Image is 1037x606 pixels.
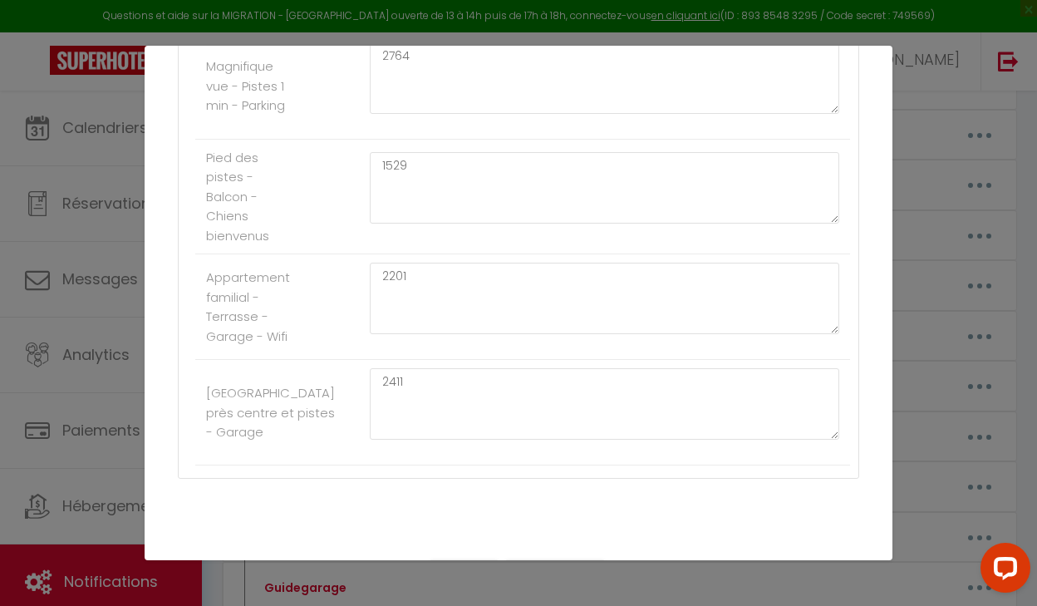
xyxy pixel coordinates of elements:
label: Magnifique vue - Pistes 1 min - Parking [206,57,293,116]
iframe: LiveChat chat widget [967,536,1037,606]
label: Appartement familial - Terrasse - Garage - Wifi [206,268,293,346]
button: Annuler [430,559,499,588]
label: Pied des pistes - Balcon - Chiens bienvenus [206,148,293,246]
label: [GEOGRAPHIC_DATA] près centre et pistes - Garage [206,383,335,442]
button: Mettre à jour [505,559,605,588]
